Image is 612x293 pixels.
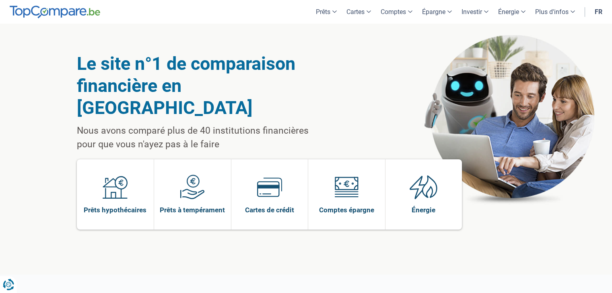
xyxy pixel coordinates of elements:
[77,53,329,119] h1: Le site n°1 de comparaison financière en [GEOGRAPHIC_DATA]
[103,175,128,199] img: Prêts hypothécaires
[180,175,205,199] img: Prêts à tempérament
[245,206,294,214] span: Cartes de crédit
[231,159,308,230] a: Cartes de crédit Cartes de crédit
[160,206,225,214] span: Prêts à tempérament
[257,175,282,199] img: Cartes de crédit
[77,124,329,151] p: Nous avons comparé plus de 40 institutions financières pour que vous n'ayez pas à le faire
[334,175,359,199] img: Comptes épargne
[308,159,385,230] a: Comptes épargne Comptes épargne
[410,175,438,199] img: Énergie
[84,206,146,214] span: Prêts hypothécaires
[77,159,154,230] a: Prêts hypothécaires Prêts hypothécaires
[10,6,100,18] img: TopCompare
[319,206,374,214] span: Comptes épargne
[385,159,462,230] a: Énergie Énergie
[412,206,435,214] span: Énergie
[154,159,231,230] a: Prêts à tempérament Prêts à tempérament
